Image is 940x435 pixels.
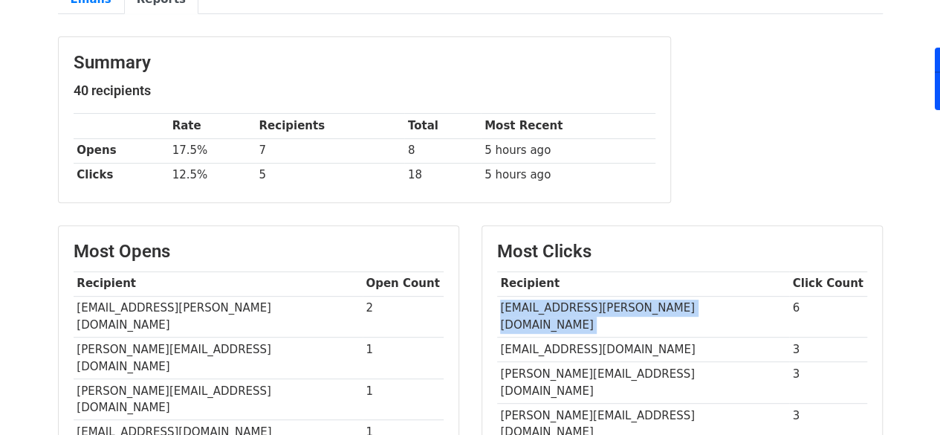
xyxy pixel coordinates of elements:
[363,338,444,379] td: 1
[363,378,444,420] td: 1
[363,271,444,296] th: Open Count
[256,114,404,138] th: Recipients
[866,364,940,435] iframe: Chat Widget
[497,362,789,404] td: [PERSON_NAME][EMAIL_ADDRESS][DOMAIN_NAME]
[256,163,404,187] td: 5
[74,138,169,163] th: Opens
[789,338,867,362] td: 3
[404,163,481,187] td: 18
[481,138,655,163] td: 5 hours ago
[169,138,256,163] td: 17.5%
[74,271,363,296] th: Recipient
[74,52,655,74] h3: Summary
[169,114,256,138] th: Rate
[74,338,363,379] td: [PERSON_NAME][EMAIL_ADDRESS][DOMAIN_NAME]
[74,83,655,99] h5: 40 recipients
[497,296,789,338] td: [EMAIL_ADDRESS][PERSON_NAME][DOMAIN_NAME]
[74,378,363,420] td: [PERSON_NAME][EMAIL_ADDRESS][DOMAIN_NAME]
[256,138,404,163] td: 7
[404,114,481,138] th: Total
[74,296,363,338] td: [EMAIL_ADDRESS][PERSON_NAME][DOMAIN_NAME]
[789,271,867,296] th: Click Count
[497,338,789,362] td: [EMAIL_ADDRESS][DOMAIN_NAME]
[481,114,655,138] th: Most Recent
[169,163,256,187] td: 12.5%
[481,163,655,187] td: 5 hours ago
[404,138,481,163] td: 8
[789,362,867,404] td: 3
[497,241,867,262] h3: Most Clicks
[74,241,444,262] h3: Most Opens
[74,163,169,187] th: Clicks
[363,296,444,338] td: 2
[789,296,867,338] td: 6
[497,271,789,296] th: Recipient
